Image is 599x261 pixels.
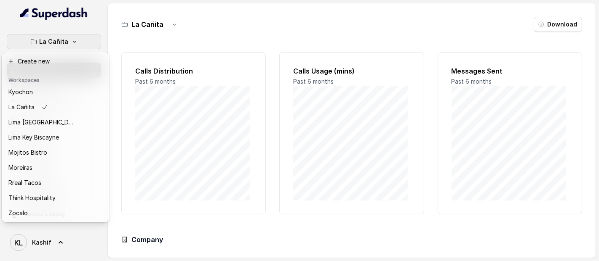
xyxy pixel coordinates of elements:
[7,34,101,49] button: La Cañita
[8,132,59,142] p: Lima Key Biscayne
[8,193,56,203] p: Think Hospitality
[8,208,28,218] p: Zocalo
[40,37,69,47] p: La Cañita
[8,163,32,173] p: Moreiras
[8,87,33,97] p: Kyochon
[3,54,108,69] button: Create new
[8,148,47,158] p: Mojitos Bistro
[3,73,108,86] header: Workspaces
[2,52,110,222] div: La Cañita
[8,178,41,188] p: Rreal Tacos
[8,117,76,127] p: Lima [GEOGRAPHIC_DATA]
[8,102,35,112] p: La Cañita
